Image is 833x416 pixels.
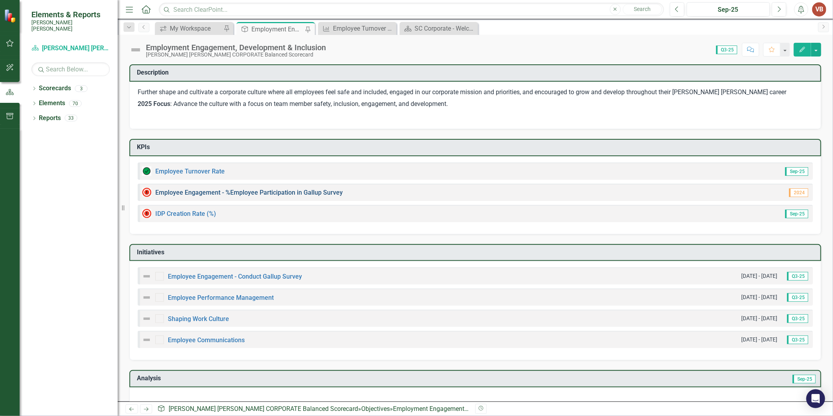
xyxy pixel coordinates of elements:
[142,188,151,197] img: Not Meeting Target
[402,24,476,33] a: SC Corporate - Welcome to ClearPoint
[168,315,229,323] a: Shaping Work Culture
[157,24,222,33] a: My Workspace
[168,294,274,301] a: Employee Performance Management
[170,24,222,33] div: My Workspace
[687,2,770,16] button: Sep-25
[159,3,664,16] input: Search ClearPoint...
[168,336,245,344] a: Employee Communications
[137,249,817,256] h3: Initiatives
[789,188,808,197] span: 2024
[251,24,303,34] div: Employment Engagement, Development & Inclusion
[787,314,808,323] span: Q3-25
[142,293,151,302] img: Not Defined
[634,6,651,12] span: Search
[155,210,216,217] a: IDP Creation Rate (%)
[142,314,151,323] img: Not Defined
[31,10,110,19] span: Elements & Reports
[155,168,225,175] a: Employee Turnover Rate​
[741,315,777,322] small: [DATE] - [DATE]
[741,272,777,280] small: [DATE] - [DATE]
[787,336,808,344] span: Q3-25
[138,98,813,110] p: : Advance the culture with a focus on team member safety, inclusion, engagement, and development.
[137,144,817,151] h3: KPIs
[137,69,817,76] h3: Description
[169,405,358,412] a: [PERSON_NAME] [PERSON_NAME] CORPORATE Balanced Scorecard
[741,294,777,301] small: [DATE] - [DATE]
[137,375,477,382] h3: Analysis
[333,24,395,33] div: Employee Turnover Rate​
[393,405,536,412] div: Employment Engagement, Development & Inclusion
[31,19,110,32] small: [PERSON_NAME] [PERSON_NAME]
[65,115,77,122] div: 33
[39,99,65,108] a: Elements
[787,293,808,302] span: Q3-25
[785,167,808,176] span: Sep-25
[689,5,767,15] div: Sep-25
[785,210,808,218] span: Sep-25
[142,272,151,281] img: Not Defined
[168,273,302,280] a: Employee Engagement - Conduct Gallup Survey
[142,209,151,218] img: Not Meeting Target
[793,375,816,383] span: Sep-25
[415,24,476,33] div: SC Corporate - Welcome to ClearPoint
[39,114,61,123] a: Reports
[787,272,808,281] span: Q3-25
[4,9,18,22] img: ClearPoint Strategy
[75,85,87,92] div: 3
[69,100,82,107] div: 70
[157,405,469,414] div: » »
[741,336,777,343] small: [DATE] - [DATE]
[138,100,170,108] strong: 2025 Focus
[361,405,390,412] a: Objectives
[812,2,826,16] button: VB
[138,88,813,99] p: Further shape and cultivate a corporate culture where all employees feel safe and included, engag...
[31,62,110,76] input: Search Below...
[129,44,142,56] img: Not Defined
[623,4,662,15] button: Search
[31,44,110,53] a: [PERSON_NAME] [PERSON_NAME] CORPORATE Balanced Scorecard
[146,52,326,58] div: [PERSON_NAME] [PERSON_NAME] CORPORATE Balanced Scorecard
[806,389,825,408] div: Open Intercom Messenger
[146,43,326,52] div: Employment Engagement, Development & Inclusion
[320,24,395,33] a: Employee Turnover Rate​
[142,335,151,345] img: Not Defined
[716,46,737,54] span: Q3-25
[39,84,71,93] a: Scorecards
[142,166,151,176] img: On Target
[155,189,343,196] a: Employee Engagement - %Employee Participation in Gallup Survey​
